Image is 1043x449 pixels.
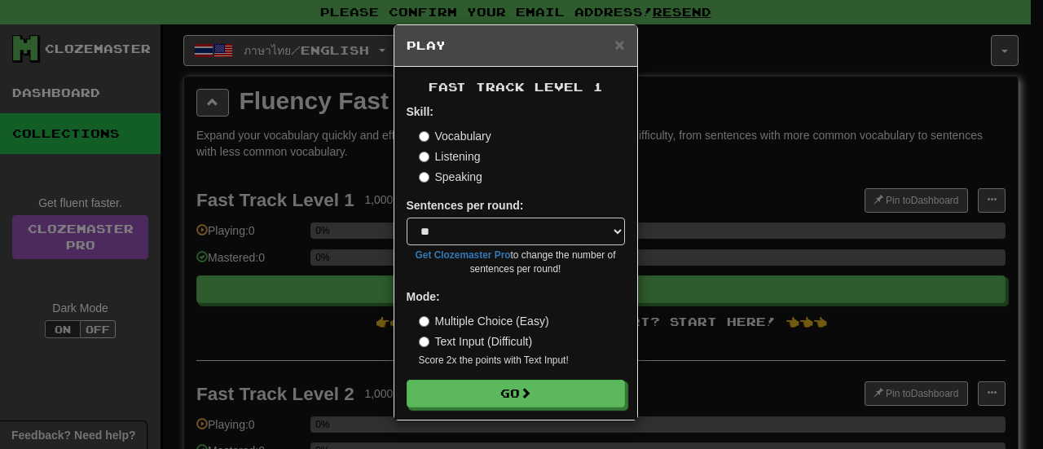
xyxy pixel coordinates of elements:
label: Multiple Choice (Easy) [419,313,549,329]
strong: Mode: [407,290,440,303]
span: Fast Track Level 1 [429,80,603,94]
label: Vocabulary [419,128,491,144]
input: Vocabulary [419,131,429,142]
h5: Play [407,37,625,54]
input: Listening [419,152,429,162]
small: Score 2x the points with Text Input ! [419,354,625,368]
span: × [614,35,624,54]
input: Multiple Choice (Easy) [419,316,429,327]
label: Speaking [419,169,482,185]
label: Listening [419,148,481,165]
input: Text Input (Difficult) [419,337,429,347]
input: Speaking [419,172,429,183]
a: Get Clozemaster Pro [416,249,511,261]
small: to change the number of sentences per round! [407,249,625,276]
label: Sentences per round: [407,197,524,213]
button: Close [614,36,624,53]
button: Go [407,380,625,407]
strong: Skill: [407,105,433,118]
label: Text Input (Difficult) [419,333,533,350]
